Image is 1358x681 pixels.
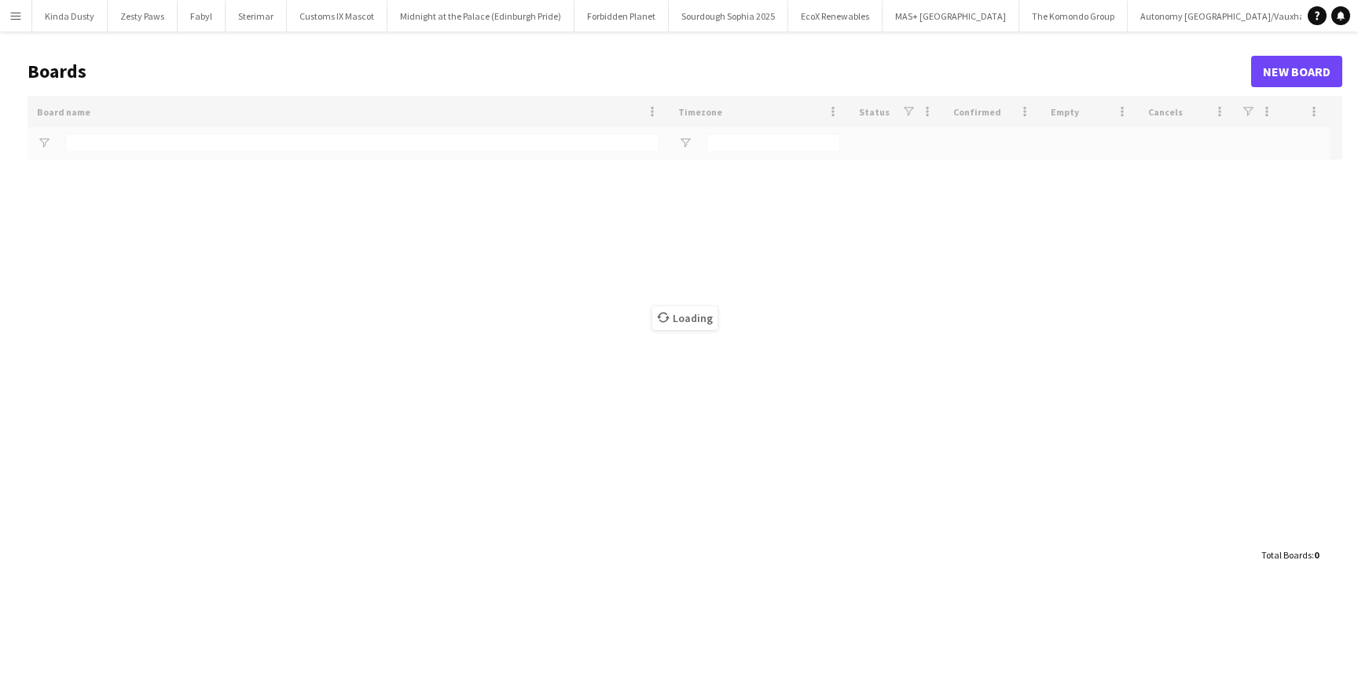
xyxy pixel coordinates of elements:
button: EcoX Renewables [788,1,883,31]
button: MAS+ [GEOGRAPHIC_DATA] [883,1,1019,31]
button: The Komondo Group [1019,1,1128,31]
button: Autonomy [GEOGRAPHIC_DATA]/Vauxhall One [1128,1,1341,31]
button: Fabyl [178,1,226,31]
button: Zesty Paws [108,1,178,31]
a: New Board [1251,56,1342,87]
span: 0 [1314,549,1319,561]
button: Sourdough Sophia 2025 [669,1,788,31]
span: Total Boards [1261,549,1312,561]
button: Midnight at the Palace (Edinburgh Pride) [387,1,574,31]
button: Kinda Dusty [32,1,108,31]
button: Customs IX Mascot [287,1,387,31]
h1: Boards [28,60,1251,83]
span: Loading [652,306,718,330]
button: Sterimar [226,1,287,31]
div: : [1261,540,1319,570]
button: Forbidden Planet [574,1,669,31]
